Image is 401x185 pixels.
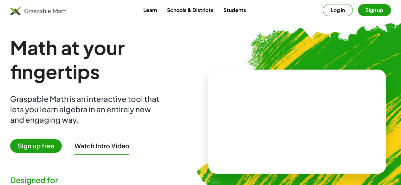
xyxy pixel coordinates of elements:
[10,35,198,83] h1: Math at your fingertips
[10,94,162,125] div: Graspable Math is an interactive tool that lets you learn algebra in an entirely new and engaging...
[323,4,353,16] button: Log in
[358,4,391,16] button: Sign up
[10,139,62,153] span: Sign up free
[162,4,218,16] a: Schools & Districts
[249,98,345,145] video: What is this? This is dynamic math notation. Dynamic math notation plays a central role in how Gr...
[74,142,129,150] button: Watch Intro Video
[138,4,162,16] a: Learn
[218,4,251,16] a: Students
